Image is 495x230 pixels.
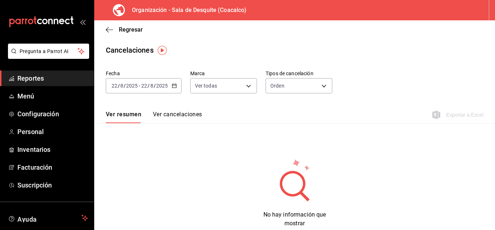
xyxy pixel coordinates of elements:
[126,83,138,89] input: ----
[106,71,182,76] label: Fecha
[106,111,141,123] button: Ver resumen
[263,211,326,227] span: No hay información que mostrar
[8,44,89,59] button: Pregunta a Parrot AI
[150,83,154,89] input: --
[17,214,79,222] span: Ayuda
[106,45,154,56] div: Cancelaciones
[266,71,332,76] label: Tipos de cancelación
[120,83,124,89] input: --
[139,83,140,89] span: -
[147,83,150,89] span: /
[158,46,167,55] img: Tooltip marker
[5,53,89,60] a: Pregunta a Parrot AI
[190,71,257,76] label: Marca
[17,180,88,190] span: Suscripción
[17,162,88,172] span: Facturación
[270,82,284,89] span: Orden
[17,109,88,119] span: Configuración
[17,73,88,83] span: Reportes
[195,82,217,89] span: Ver todas
[153,111,202,123] button: Ver cancelaciones
[119,26,143,33] span: Regresar
[17,127,88,137] span: Personal
[20,48,78,55] span: Pregunta a Parrot AI
[118,83,120,89] span: /
[124,83,126,89] span: /
[154,83,156,89] span: /
[17,91,88,101] span: Menú
[126,6,247,15] h3: Organización - Sala de Desquite (Coacalco)
[106,26,143,33] button: Regresar
[17,145,88,154] span: Inventarios
[156,83,168,89] input: ----
[106,111,202,123] div: navigation tabs
[111,83,118,89] input: --
[80,19,86,25] button: open_drawer_menu
[141,83,147,89] input: --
